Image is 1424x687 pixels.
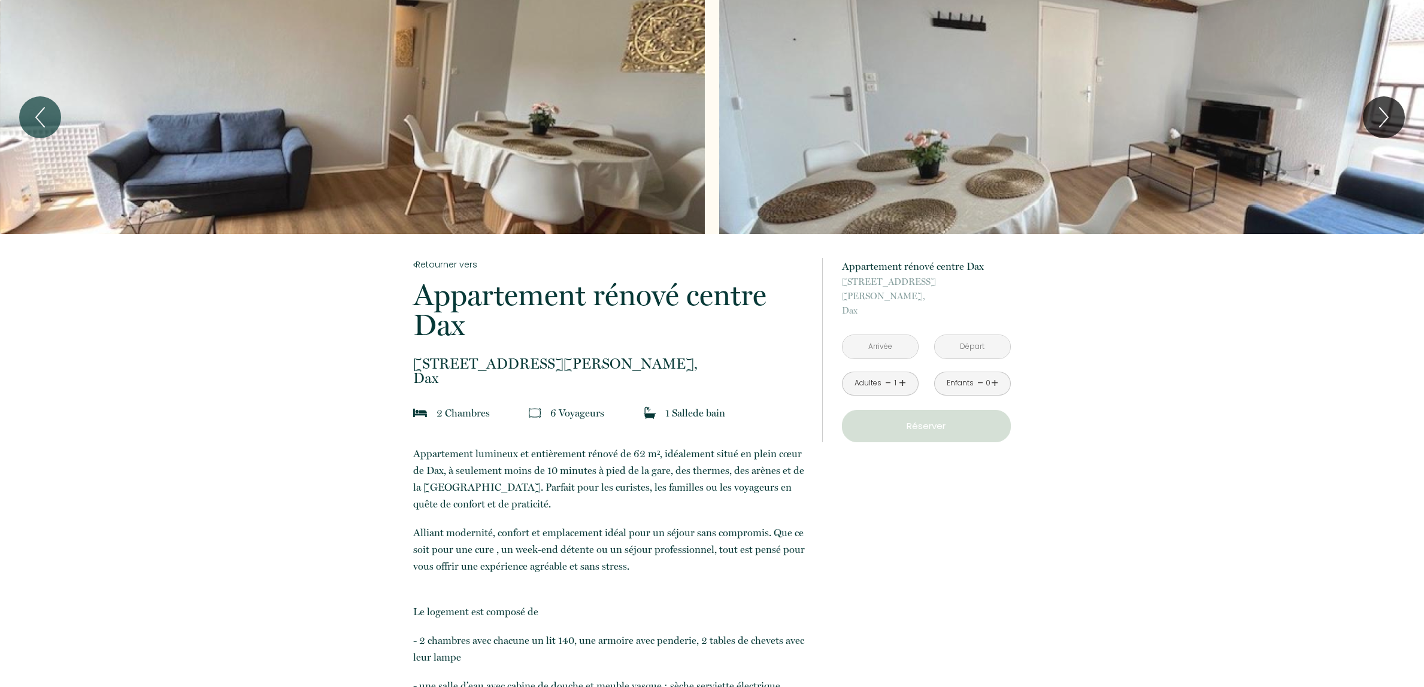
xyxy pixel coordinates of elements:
[842,275,1011,303] span: [STREET_ADDRESS][PERSON_NAME],
[413,357,806,385] p: Dax
[985,378,991,389] div: 0
[413,357,806,371] span: [STREET_ADDRESS][PERSON_NAME],
[843,335,918,358] input: Arrivée
[846,419,1007,433] p: Réserver
[977,374,984,393] a: -
[892,378,898,389] div: 1
[935,335,1010,358] input: Départ
[413,280,806,340] p: Appartement rénové centre Dax
[529,407,541,419] img: guests
[855,378,881,389] div: Adultes
[600,407,604,419] span: s
[550,405,604,421] p: 6 Voyageur
[413,258,806,271] a: Retourner vers
[899,374,906,393] a: +
[885,374,892,393] a: -
[413,524,806,574] p: Alliant modernité, confort et emplacement idéal pour un séjour sans compromis. Que ce soit pour u...
[842,410,1011,442] button: Réserver
[665,405,725,421] p: 1 Salle de bain
[1363,96,1405,138] button: Next
[947,378,974,389] div: Enfants
[991,374,998,393] a: +
[413,445,806,512] p: Appartement lumineux et entièrement rénové de 62 m², idéalement situé en plein cœur de Dax, à seu...
[19,96,61,138] button: Previous
[413,632,806,665] p: - 2 chambres avec chacune un lit 140, une armoire avec penderie, 2 tables de chevets avec leur lampe
[486,407,490,419] span: s
[413,603,806,620] p: Le logement est composé de
[842,258,1011,275] p: Appartement rénové centre Dax
[842,275,1011,318] p: Dax
[437,405,490,421] p: 2 Chambre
